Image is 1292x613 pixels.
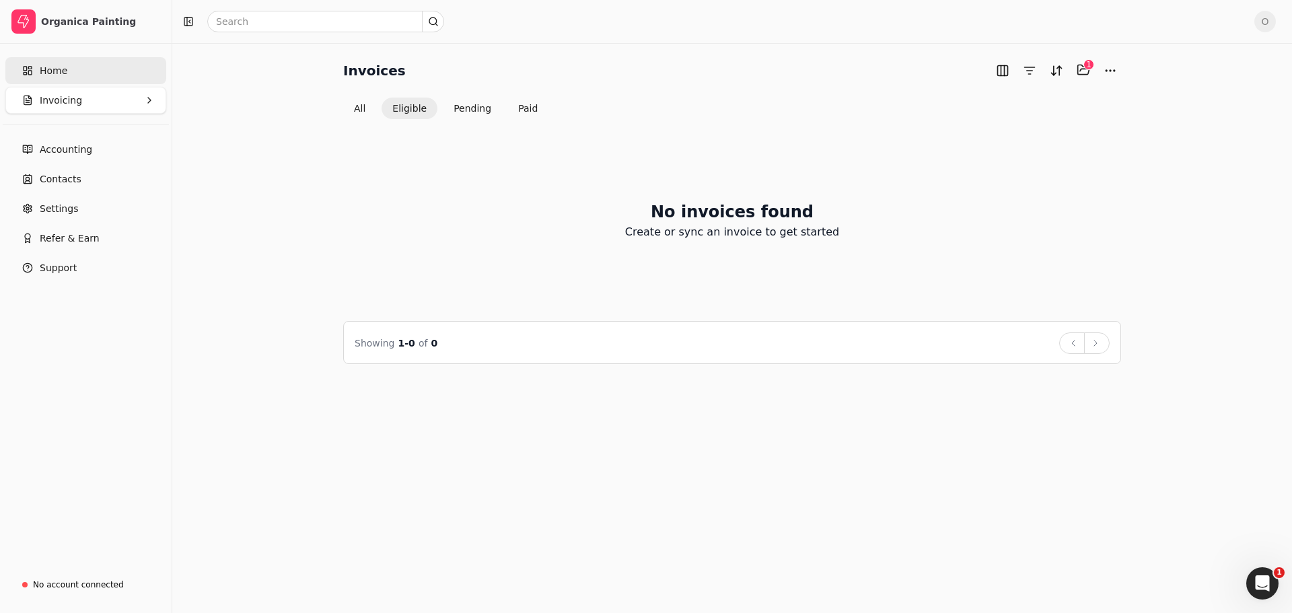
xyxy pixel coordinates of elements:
[40,172,81,186] span: Contacts
[625,224,839,240] p: Create or sync an invoice to get started
[5,136,166,163] a: Accounting
[40,94,82,108] span: Invoicing
[5,166,166,192] a: Contacts
[40,64,67,78] span: Home
[5,254,166,281] button: Support
[207,11,444,32] input: Search
[1046,60,1067,81] button: Sort
[355,338,394,349] span: Showing
[40,143,92,157] span: Accounting
[343,98,376,119] button: All
[398,338,415,349] span: 1 - 0
[1073,59,1094,81] button: Batch (1)
[443,98,502,119] button: Pending
[343,98,548,119] div: Invoice filter options
[5,195,166,222] a: Settings
[1274,567,1285,578] span: 1
[651,200,814,224] h2: No invoices found
[5,225,166,252] button: Refer & Earn
[40,202,78,216] span: Settings
[5,573,166,597] a: No account connected
[1100,60,1121,81] button: More
[431,338,438,349] span: 0
[33,579,124,591] div: No account connected
[40,261,77,275] span: Support
[343,60,406,81] h2: Invoices
[5,87,166,114] button: Invoicing
[40,231,100,246] span: Refer & Earn
[1246,567,1279,600] iframe: Intercom live chat
[5,57,166,84] a: Home
[419,338,428,349] span: of
[507,98,548,119] button: Paid
[1083,59,1094,70] div: 1
[382,98,437,119] button: Eligible
[1254,11,1276,32] button: O
[41,15,160,28] div: Organica Painting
